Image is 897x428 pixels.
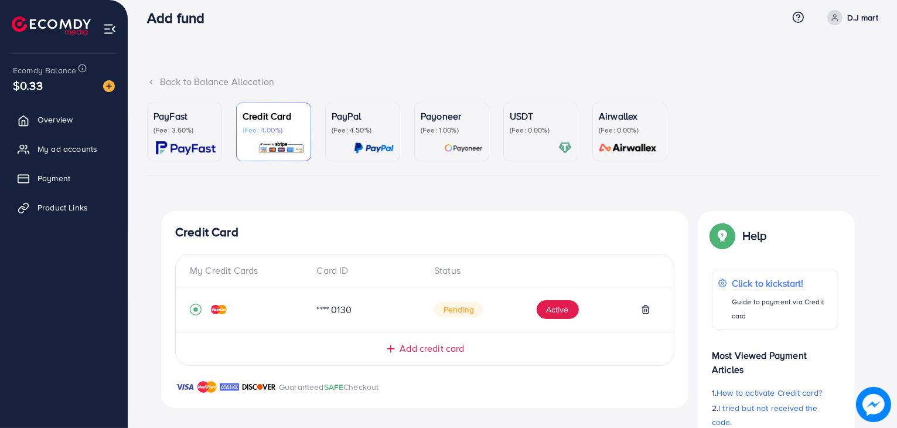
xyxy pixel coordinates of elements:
img: Popup guide [712,225,733,246]
span: $0.33 [13,77,43,94]
span: Overview [37,114,73,125]
p: Guaranteed Checkout [279,380,379,394]
p: (Fee: 0.00%) [599,125,661,135]
div: My Credit Cards [190,264,308,277]
h3: Add fund [147,9,214,26]
img: image [856,387,891,422]
span: Product Links [37,202,88,213]
span: Ecomdy Balance [13,64,76,76]
p: PayFast [154,109,216,123]
p: D.J mart [847,11,878,25]
span: My ad accounts [37,143,97,155]
a: Product Links [9,196,119,219]
a: My ad accounts [9,137,119,161]
img: logo [12,16,91,35]
p: Click to kickstart! [732,276,832,290]
img: card [156,141,216,155]
span: I tried but not received the code. [712,402,818,428]
span: Pending [434,302,483,317]
span: Payment [37,172,70,184]
img: image [103,80,115,92]
button: Active [537,300,579,319]
span: How to activate Credit card? [717,387,822,399]
p: Payoneer [421,109,483,123]
p: Most Viewed Payment Articles [712,339,838,376]
p: Credit Card [243,109,305,123]
p: Help [742,229,767,243]
div: Status [425,264,660,277]
img: brand [242,380,276,394]
div: Card ID [308,264,425,277]
span: SAFE [324,381,344,393]
p: Guide to payment via Credit card [732,295,832,323]
h4: Credit Card [175,225,674,240]
img: brand [175,380,195,394]
span: Add credit card [400,342,464,355]
img: card [595,141,661,155]
p: PayPal [332,109,394,123]
img: brand [197,380,217,394]
img: credit [211,305,227,314]
p: USDT [510,109,572,123]
p: 1. [712,386,838,400]
p: Airwallex [599,109,661,123]
img: menu [103,22,117,36]
img: card [444,141,483,155]
a: Overview [9,108,119,131]
img: card [258,141,305,155]
p: (Fee: 4.00%) [243,125,305,135]
div: Back to Balance Allocation [147,75,878,89]
img: card [354,141,394,155]
p: (Fee: 1.00%) [421,125,483,135]
img: brand [220,380,239,394]
svg: record circle [190,304,202,315]
p: (Fee: 3.60%) [154,125,216,135]
p: (Fee: 4.50%) [332,125,394,135]
img: card [558,141,572,155]
p: (Fee: 0.00%) [510,125,572,135]
a: D.J mart [823,10,878,25]
a: Payment [9,167,119,190]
